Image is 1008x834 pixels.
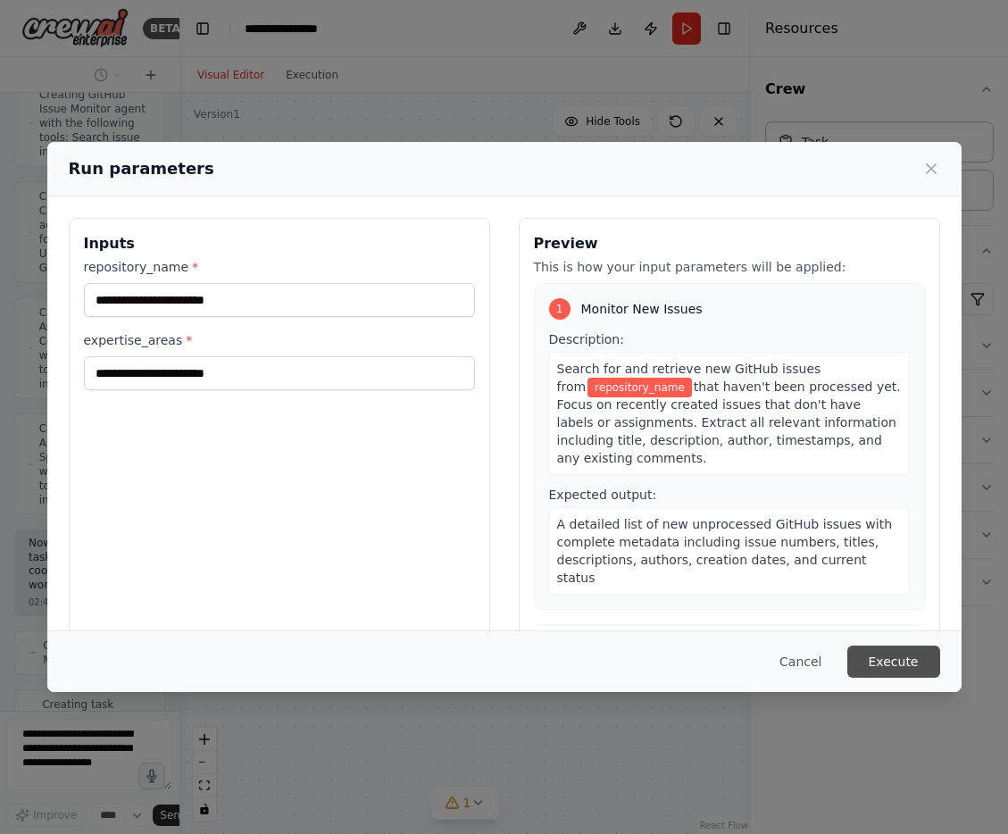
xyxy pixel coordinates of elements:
[549,488,657,502] span: Expected output:
[84,233,475,254] h3: Inputs
[84,331,475,349] label: expertise_areas
[557,379,901,465] span: that haven't been processed yet. Focus on recently created issues that don't have labels or assig...
[534,233,925,254] h3: Preview
[587,378,692,397] span: Variable: repository_name
[549,298,571,320] div: 1
[69,156,214,181] h2: Run parameters
[847,646,940,678] button: Execute
[84,258,475,276] label: repository_name
[557,517,893,585] span: A detailed list of new unprocessed GitHub issues with complete metadata including issue numbers, ...
[549,332,624,346] span: Description:
[581,300,703,318] span: Monitor New Issues
[765,646,836,678] button: Cancel
[534,258,925,276] p: This is how your input parameters will be applied:
[557,362,821,394] span: Search for and retrieve new GitHub issues from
